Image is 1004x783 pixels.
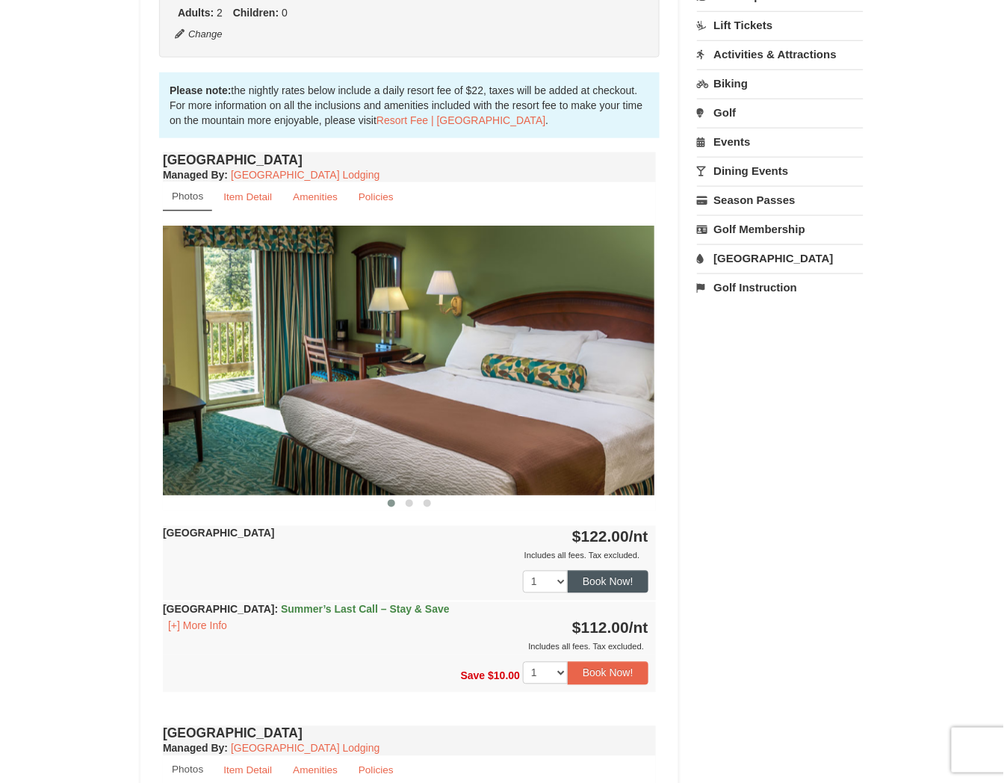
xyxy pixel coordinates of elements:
img: 18876286-36-6bbdb14b.jpg [163,226,654,495]
div: Includes all fees. Tax excluded. [163,640,648,654]
strong: [GEOGRAPHIC_DATA] [163,604,450,616]
span: 2 [217,7,223,19]
button: Change [174,26,223,43]
a: [GEOGRAPHIC_DATA] [697,244,864,272]
small: Photos [172,764,203,776]
a: Events [697,128,864,155]
span: Save [461,670,486,682]
h4: [GEOGRAPHIC_DATA] [163,726,656,741]
small: Photos [172,191,203,202]
h4: [GEOGRAPHIC_DATA] [163,152,656,167]
span: Summer’s Last Call – Stay & Save [281,604,450,616]
a: Item Detail [214,182,282,211]
strong: Please note: [170,84,231,96]
a: Season Passes [697,186,864,214]
small: Amenities [293,191,338,202]
strong: $122.00 [572,528,648,545]
a: Activities & Attractions [697,40,864,68]
small: Policies [359,765,394,776]
a: Resort Fee | [GEOGRAPHIC_DATA] [376,114,545,126]
a: Amenities [283,182,347,211]
a: Golf Membership [697,215,864,243]
span: 0 [282,7,288,19]
span: : [275,604,279,616]
small: Amenities [293,765,338,776]
span: $112.00 [572,619,629,637]
div: the nightly rates below include a daily resort fee of $22, taxes will be added at checkout. For m... [159,72,660,138]
small: Item Detail [223,765,272,776]
strong: [GEOGRAPHIC_DATA] [163,527,275,539]
button: Book Now! [568,571,648,593]
span: Managed By [163,743,224,755]
a: Policies [349,182,403,211]
span: /nt [629,528,648,545]
a: Dining Events [697,157,864,185]
span: Managed By [163,169,224,181]
a: Golf Instruction [697,273,864,301]
strong: Adults: [178,7,214,19]
small: Item Detail [223,191,272,202]
strong: Children: [233,7,279,19]
div: Includes all fees. Tax excluded. [163,548,648,563]
strong: : [163,743,228,755]
button: Book Now! [568,662,648,684]
strong: : [163,169,228,181]
a: Biking [697,69,864,97]
small: Policies [359,191,394,202]
a: [GEOGRAPHIC_DATA] Lodging [231,169,379,181]
a: Golf [697,99,864,126]
a: Photos [163,182,212,211]
a: [GEOGRAPHIC_DATA] Lodging [231,743,379,755]
button: [+] More Info [163,618,232,634]
span: /nt [629,619,648,637]
a: Lift Tickets [697,11,864,39]
span: $10.00 [488,670,520,682]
